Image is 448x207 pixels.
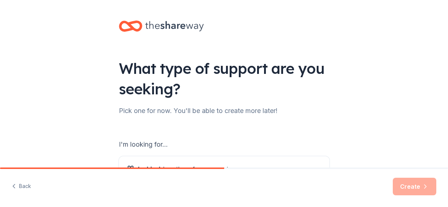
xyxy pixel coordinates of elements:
[138,165,161,173] span: In-kind
[119,58,330,99] div: What type of support are you seeking?
[119,156,330,203] button: In-kinddonations for an eventFind auction and raffle items, meals, snacks, desserts, alcohol, and...
[119,105,330,117] div: Pick one for now. You'll be able to create more later!
[12,179,31,194] button: Back
[138,163,229,175] span: donations for an event
[119,139,330,150] div: I'm looking for...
